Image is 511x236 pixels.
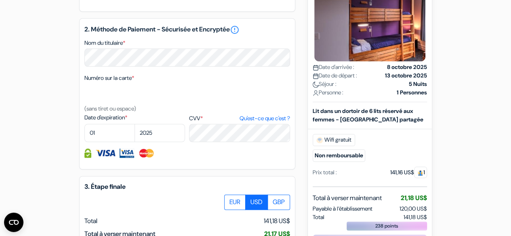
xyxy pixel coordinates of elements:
[264,216,290,226] span: 141,18 US$
[313,81,319,88] img: moon.svg
[385,71,427,80] strong: 13 octobre 2025
[189,114,290,123] label: CVV
[313,193,382,203] span: Total à verser maintenant
[245,194,268,210] label: USD
[224,194,246,210] label: EUR
[400,205,427,212] span: 120,00 US$
[313,80,336,88] span: Séjour :
[397,88,427,97] strong: 1 Personnes
[313,71,357,80] span: Date de départ :
[404,213,427,221] span: 141,18 US$
[84,148,91,158] img: Information de carte de crédit entièrement encryptée et sécurisée
[414,167,427,178] span: 1
[401,194,427,202] span: 21,18 US$
[409,80,427,88] strong: 5 Nuits
[84,183,290,190] h5: 3. Étape finale
[84,25,290,35] h5: 2. Méthode de Paiement - Sécurisée et Encryptée
[4,213,23,232] button: Ouvrir le widget CMP
[225,194,290,210] div: Basic radio toggle button group
[313,205,372,213] span: Payable à l’établissement
[313,213,324,221] span: Total
[239,114,290,123] a: Qu'est-ce que c'est ?
[84,39,125,47] label: Nom du titulaire
[267,194,290,210] label: GBP
[387,63,427,71] strong: 8 octobre 2025
[84,74,134,82] label: Numéro sur la carte
[316,137,323,143] img: free_wifi.svg
[375,222,398,230] span: 238 points
[390,168,427,177] div: 141,16 US$
[313,63,354,71] span: Date d'arrivée :
[230,25,240,35] a: error_outline
[313,134,355,146] span: Wifi gratuit
[313,73,319,79] img: calendar.svg
[417,170,423,176] img: guest.svg
[120,148,134,158] img: Visa Electron
[313,107,423,123] b: Lit dans un dortoir de 6 lits réservé aux femmes - [GEOGRAPHIC_DATA] partagée
[313,65,319,71] img: calendar.svg
[313,168,337,177] div: Prix total :
[95,148,116,158] img: Visa
[313,88,343,97] span: Personne :
[313,149,365,162] small: Non remboursable
[84,217,97,225] span: Total
[138,148,155,158] img: Master Card
[313,90,319,96] img: user_icon.svg
[84,113,185,122] label: Date d'expiration
[84,105,136,112] small: (sans tiret ou espace)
